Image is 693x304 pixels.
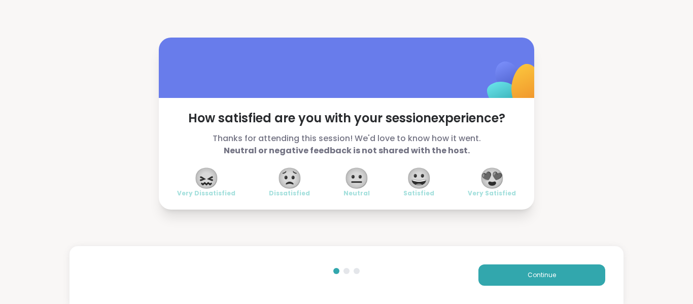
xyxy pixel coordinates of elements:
span: Continue [528,271,556,280]
span: How satisfied are you with your session experience? [177,110,516,126]
span: Very Satisfied [468,189,516,197]
span: 😐 [344,169,369,187]
span: 😟 [277,169,302,187]
b: Neutral or negative feedback is not shared with the host. [224,145,470,156]
span: 😖 [194,169,219,187]
span: 😍 [479,169,505,187]
span: Neutral [343,189,370,197]
span: Very Dissatisfied [177,189,235,197]
img: ShareWell Logomark [463,35,564,136]
button: Continue [478,264,605,286]
span: 😀 [406,169,432,187]
span: Dissatisfied [269,189,310,197]
span: Satisfied [403,189,434,197]
span: Thanks for attending this session! We'd love to know how it went. [177,132,516,157]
